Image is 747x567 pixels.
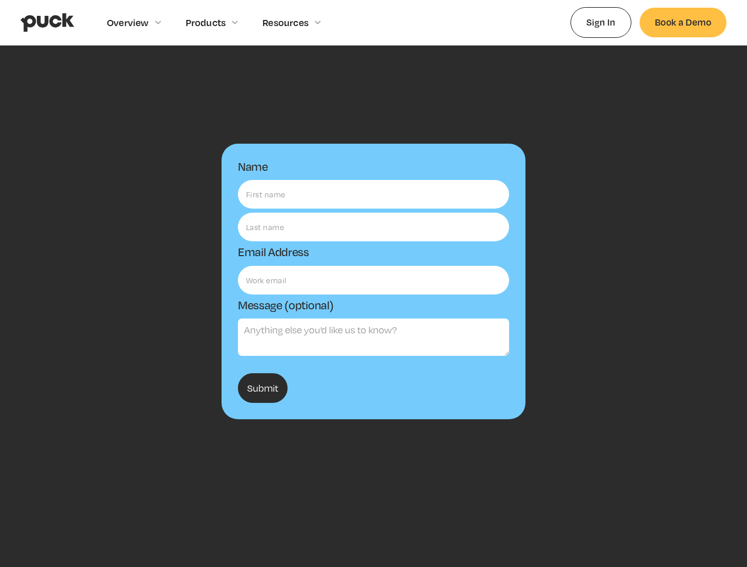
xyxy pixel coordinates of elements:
a: Book a Demo [640,8,727,37]
input: First name [238,180,509,209]
a: Sign In [570,7,631,37]
label: Message (optional) [238,299,333,312]
input: Work email [238,266,509,294]
div: Resources [262,17,309,28]
form: Email Form [222,144,525,419]
input: Last name [238,213,509,241]
input: Submit [238,373,288,403]
label: Name [238,160,268,173]
div: Overview [107,17,149,28]
label: Email Address [238,245,309,259]
div: Products [186,17,226,28]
